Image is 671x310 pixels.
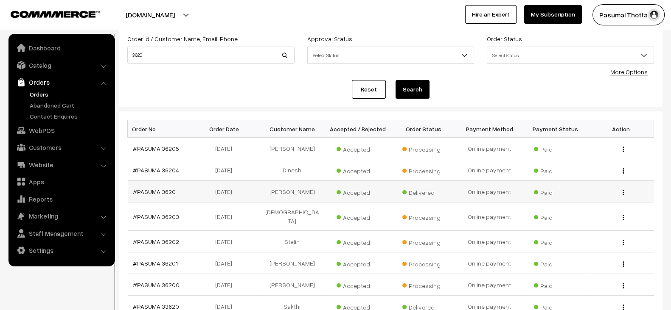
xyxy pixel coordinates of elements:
[534,257,576,268] span: Paid
[337,279,379,290] span: Accepted
[194,231,259,252] td: [DATE]
[133,213,179,220] a: #PASUMAI36203
[259,202,325,231] td: [DEMOGRAPHIC_DATA]
[11,140,112,155] a: Customers
[11,191,112,207] a: Reports
[648,8,660,21] img: user
[623,168,624,174] img: Menu
[127,34,238,43] label: Order Id / Customer Name, Email, Phone
[610,68,648,75] a: More Options
[588,120,654,138] th: Action
[11,174,112,189] a: Apps
[391,120,457,138] th: Order Status
[623,304,624,310] img: Menu
[11,75,112,90] a: Orders
[623,261,624,267] img: Menu
[133,145,179,152] a: #PASUMAI36205
[534,211,576,222] span: Paid
[457,138,522,159] td: Online payment
[259,231,325,252] td: Stalin
[524,5,582,24] a: My Subscription
[194,181,259,202] td: [DATE]
[457,120,522,138] th: Payment Method
[28,112,112,121] a: Contact Enquires
[11,11,100,17] img: COMMMERCE
[487,47,654,64] span: Select Status
[337,186,379,197] span: Accepted
[457,159,522,181] td: Online payment
[402,279,445,290] span: Processing
[11,123,112,138] a: WebPOS
[592,4,665,25] button: Pasumai Thotta…
[11,226,112,241] a: Staff Management
[11,8,85,19] a: COMMMERCE
[127,47,295,64] input: Order Id / Customer Name / Customer Email / Customer Phone
[623,240,624,245] img: Menu
[259,138,325,159] td: [PERSON_NAME]
[133,188,176,195] a: #PASUMAI3620
[133,303,179,310] a: #PASUMAI33620
[11,243,112,258] a: Settings
[337,257,379,268] span: Accepted
[337,143,379,154] span: Accepted
[623,215,624,220] img: Menu
[457,252,522,274] td: Online payment
[487,34,522,43] label: Order Status
[402,143,445,154] span: Processing
[534,143,576,154] span: Paid
[194,159,259,181] td: [DATE]
[194,274,259,296] td: [DATE]
[194,252,259,274] td: [DATE]
[457,274,522,296] td: Online payment
[396,80,430,99] button: Search
[308,48,474,63] span: Select Status
[28,101,112,110] a: Abandoned Cart
[487,48,654,63] span: Select Status
[337,164,379,175] span: Accepted
[623,283,624,288] img: Menu
[259,252,325,274] td: [PERSON_NAME]
[457,231,522,252] td: Online payment
[457,202,522,231] td: Online payment
[534,164,576,175] span: Paid
[402,211,445,222] span: Processing
[28,90,112,99] a: Orders
[465,5,517,24] a: Hire an Expert
[402,186,445,197] span: Delivered
[457,181,522,202] td: Online payment
[11,157,112,172] a: Website
[11,40,112,55] a: Dashboard
[259,120,325,138] th: Customer Name
[534,279,576,290] span: Paid
[623,190,624,195] img: Menu
[194,202,259,231] td: [DATE]
[352,80,386,99] a: Reset
[133,238,179,245] a: #PASUMAI36202
[402,257,445,268] span: Processing
[96,4,205,25] button: [DOMAIN_NAME]
[11,208,112,224] a: Marketing
[194,138,259,159] td: [DATE]
[337,211,379,222] span: Accepted
[402,236,445,247] span: Processing
[259,159,325,181] td: Dinesh
[307,47,474,64] span: Select Status
[259,181,325,202] td: [PERSON_NAME]
[133,281,180,288] a: #PASUMAI36200
[402,164,445,175] span: Processing
[337,236,379,247] span: Accepted
[307,34,352,43] label: Approval Status
[194,120,259,138] th: Order Date
[623,147,624,152] img: Menu
[522,120,588,138] th: Payment Status
[133,166,179,174] a: #PASUMAI36204
[325,120,391,138] th: Accepted / Rejected
[259,274,325,296] td: [PERSON_NAME]
[128,120,194,138] th: Order No
[534,236,576,247] span: Paid
[534,186,576,197] span: Paid
[133,260,178,267] a: #PASUMAI36201
[11,58,112,73] a: Catalog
